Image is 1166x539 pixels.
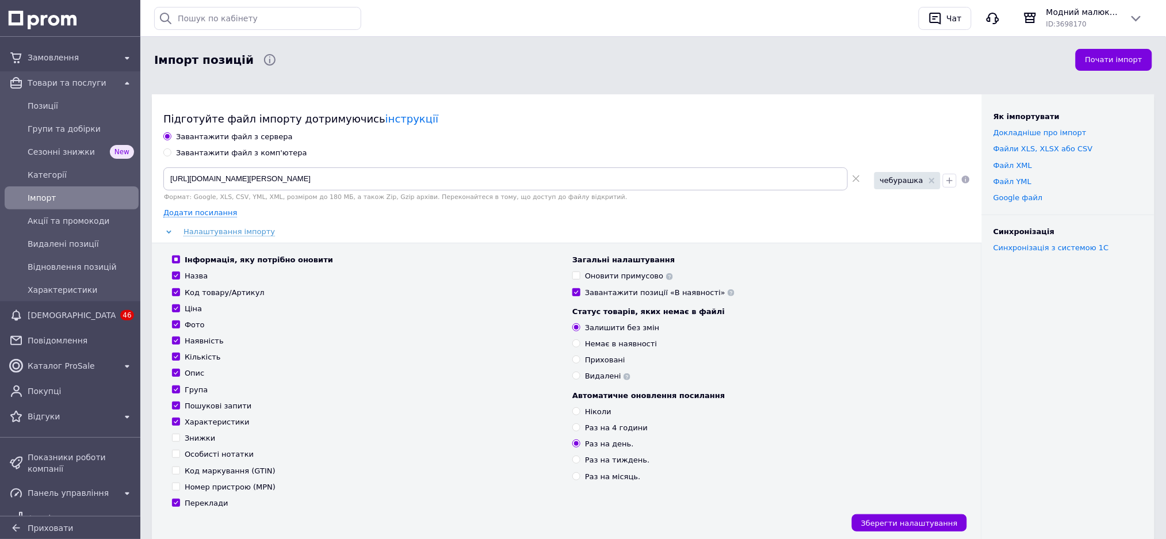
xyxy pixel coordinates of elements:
[185,320,205,330] div: Фото
[28,238,134,250] span: Видалені позиції
[993,144,1093,153] a: Файли ХLS, XLSX або CSV
[163,167,848,190] input: Вкажіть посилання
[28,77,116,89] span: Товари та послуги
[28,452,134,475] span: Показники роботи компанії
[585,355,625,365] div: Приховані
[993,177,1031,186] a: Файл YML
[28,309,116,321] span: [DEMOGRAPHIC_DATA]
[185,255,333,265] div: Інформація, яку потрібно оновити
[585,339,657,349] div: Немає в наявності
[572,391,961,401] div: Автоматичне оновлення посилання
[28,146,105,158] span: Сезонні знижки
[185,417,250,427] div: Характеристики
[154,52,254,68] span: Імпорт позицій
[28,169,134,181] span: Категорії
[861,519,958,527] span: Зберегти налаштування
[185,368,204,379] div: Опис
[185,304,202,314] div: Ціна
[120,310,133,320] span: 46
[185,449,254,460] div: Особисті нотатки
[852,514,967,532] button: Зберегти налаштування
[919,7,972,30] button: Чат
[385,113,438,125] a: інструкції
[572,307,961,317] div: Статус товарів, яких немає в файлі
[163,112,970,126] div: Підготуйте файл імпорту дотримуючись
[110,145,134,159] span: New
[185,336,224,346] div: Наявність
[585,371,630,381] div: Видалені
[585,407,611,417] div: Ніколи
[1076,49,1152,71] button: Почати імпорт
[993,112,1143,122] div: Як імпортувати
[28,487,116,499] span: Панель управління
[28,513,116,524] span: Аналітика
[993,128,1087,137] a: Докладніше про імпорт
[1046,6,1120,18] span: Модний малюк -інтернет магазин
[28,192,134,204] span: Імпорт
[993,193,1043,202] a: Google файл
[993,243,1109,252] a: Синхронізація з системою 1С
[163,193,865,201] div: Формат: Google, XLS, CSV, YML, XML, розміром до 180 МБ, а також Zip, Gzip архіви. Переконайтеся в...
[585,423,648,433] div: Раз на 4 години
[585,271,673,281] div: Оновити примусово
[585,455,649,465] div: Раз на тиждень.
[28,123,134,135] span: Групи та добірки
[185,498,228,509] div: Переклади
[163,208,237,217] span: Додати посилання
[28,284,134,296] span: Характеристики
[185,271,208,281] div: Назва
[572,255,961,265] div: Загальні налаштування
[880,175,923,186] span: чебурашка
[28,411,116,422] span: Відгуки
[585,472,640,482] div: Раз на місяць.
[28,360,116,372] span: Каталог ProSale
[585,288,735,298] div: Завантажити позиції «В наявності»
[28,52,116,63] span: Замовлення
[185,482,276,492] div: Номер пристрою (MPN)
[185,352,221,362] div: Кількість
[993,227,1143,237] div: Синхронізація
[993,161,1032,170] a: Файл XML
[585,323,659,333] div: Залишити без змін
[28,523,73,533] span: Приховати
[176,132,293,142] div: Завантажити файл з сервера
[585,439,634,449] div: Раз на день.
[28,335,134,346] span: Повідомлення
[28,100,134,112] span: Позиції
[185,433,215,444] div: Знижки
[28,215,134,227] span: Акції та промокоди
[185,466,276,476] div: Код маркування (GTIN)
[28,261,134,273] span: Відновлення позицій
[1046,20,1087,28] span: ID: 3698170
[176,148,307,158] div: Завантажити файл з комп'ютера
[154,7,361,30] input: Пошук по кабінету
[185,385,208,395] div: Група
[183,227,275,236] span: Налаштування імпорту
[185,401,251,411] div: Пошукові запити
[185,288,265,298] div: Код товару/Артикул
[28,385,134,397] span: Покупці
[945,10,964,27] div: Чат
